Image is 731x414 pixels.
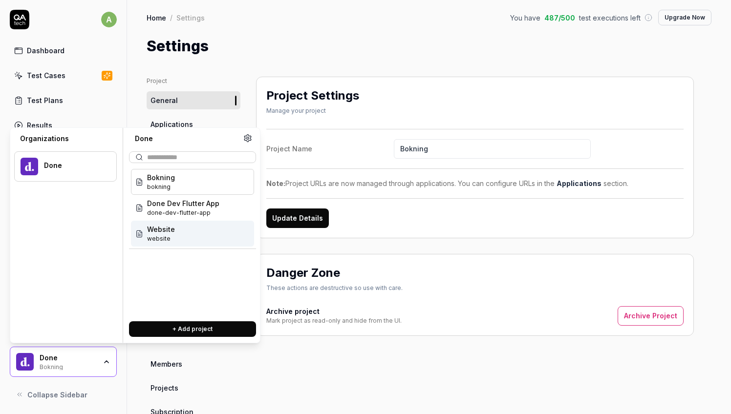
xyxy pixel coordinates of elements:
strong: Note: [266,179,285,187]
button: Done LogoDone [14,151,117,182]
span: 487 / 500 [544,13,575,23]
div: Project URLs are now managed through applications. You can configure URLs in the section. [266,178,684,188]
div: Dashboard [27,45,64,56]
div: These actions are destructive so use with care. [266,284,403,292]
img: Done Logo [16,353,34,371]
button: Upgrade Now [658,10,711,25]
div: Done [129,134,243,144]
span: Bokning [147,172,175,183]
button: + Add project [129,321,256,337]
span: Project ID: VJez [147,208,219,217]
a: Test Plans [10,91,117,110]
a: Results [10,116,117,135]
div: Done [40,353,96,362]
span: General [150,95,178,105]
a: General [147,91,240,109]
button: Update Details [266,208,329,228]
div: Suggestions [129,167,256,313]
button: a [101,10,117,29]
div: Organizations [14,134,117,144]
a: Organization settings [243,134,252,145]
div: Mark project as read-only and hide from the UI. [266,316,402,325]
button: Archive Project [618,306,684,326]
a: Applications [557,179,602,187]
img: Done Logo [21,158,38,175]
span: Project ID: HEyI [147,183,175,191]
div: Test Cases [27,70,65,81]
button: Done LogoDoneBokning [10,347,117,377]
h2: Project Settings [266,87,359,104]
span: a [101,12,117,27]
a: Applications [147,115,240,133]
span: Done Dev Flutter App [147,198,219,208]
a: Dashboard [10,41,117,60]
span: Applications [150,119,193,129]
div: Settings [176,13,205,22]
h2: Danger Zone [266,264,340,282]
a: Projects [147,379,240,397]
div: Bokning [40,362,96,370]
div: Manage your project [266,106,359,115]
a: Test Cases [10,66,117,85]
input: Project Name [394,139,591,159]
span: Project ID: SACt [147,234,175,243]
span: Collapse Sidebar [27,390,87,400]
a: Members [147,355,240,373]
span: Members [150,359,182,369]
div: Project [147,77,240,85]
span: Website [147,224,175,234]
button: Collapse Sidebar [10,385,117,404]
h4: Archive project [266,306,402,316]
div: / [170,13,172,22]
span: Projects [150,383,178,393]
div: Project Name [266,144,394,154]
span: You have [510,13,540,23]
h1: Settings [147,35,209,57]
a: Home [147,13,166,22]
div: Done [44,161,104,170]
div: Results [27,120,52,130]
span: test executions left [579,13,641,23]
div: Test Plans [27,95,63,105]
